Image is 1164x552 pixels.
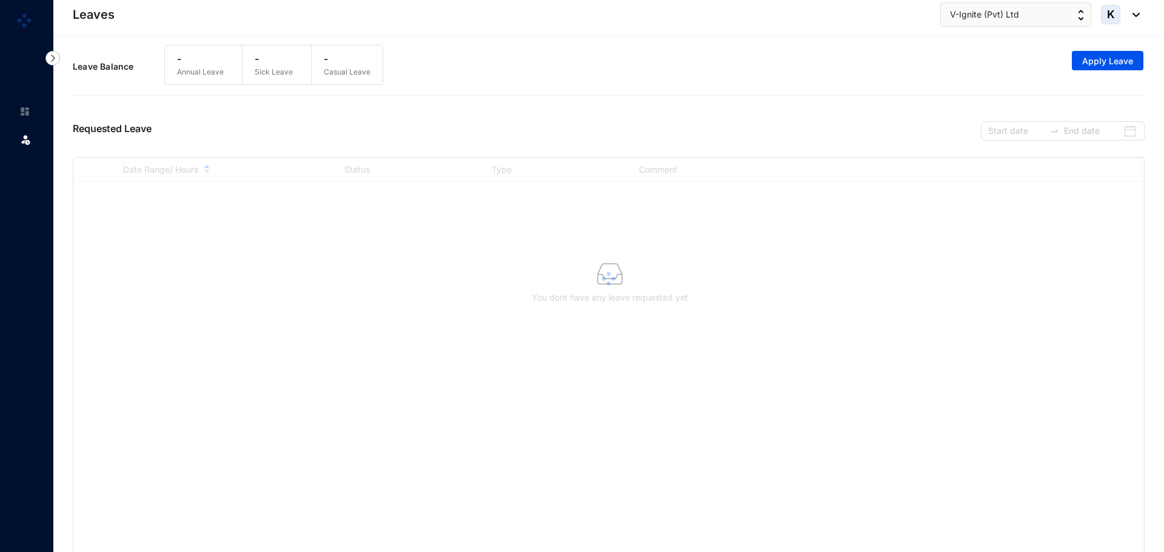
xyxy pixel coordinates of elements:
[940,2,1091,27] button: V-Ignite (Pvt) Ltd
[73,61,164,73] p: Leave Balance
[1072,51,1143,70] button: Apply Leave
[1126,13,1140,17] img: dropdown-black.8e83cc76930a90b1a4fdb6d089b7bf3a.svg
[19,133,32,145] img: leave.99b8a76c7fa76a53782d.svg
[73,121,152,141] p: Requested Leave
[1049,126,1059,136] span: swap-right
[177,66,224,78] p: Annual Leave
[19,106,30,117] img: home-unselected.a29eae3204392db15eaf.svg
[1107,9,1115,20] span: K
[1064,124,1120,138] input: End date
[1078,10,1084,21] img: up-down-arrow.74152d26bf9780fbf563ca9c90304185.svg
[255,52,293,66] p: -
[950,8,1019,21] span: V-Ignite (Pvt) Ltd
[1049,126,1059,136] span: to
[45,51,60,65] img: nav-icon-right.af6afadce00d159da59955279c43614e.svg
[73,6,115,23] p: Leaves
[324,52,370,66] p: -
[10,99,39,124] li: Home
[1082,55,1133,67] span: Apply Leave
[324,66,370,78] p: Casual Leave
[255,66,293,78] p: Sick Leave
[177,52,224,66] p: -
[988,124,1045,138] input: Start date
